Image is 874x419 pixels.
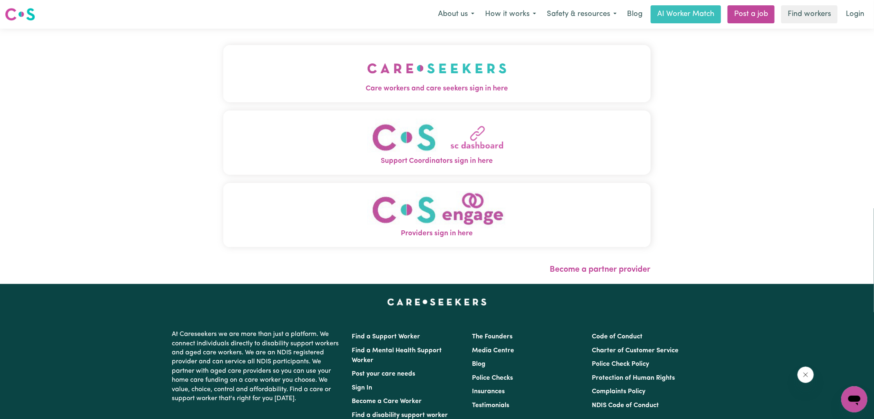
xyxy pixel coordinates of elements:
span: Support Coordinators sign in here [223,156,651,167]
button: Providers sign in here [223,183,651,247]
a: Find a Support Worker [352,333,420,340]
a: Careseekers logo [5,5,35,24]
button: Support Coordinators sign in here [223,110,651,175]
iframe: Close message [798,367,814,383]
a: Post a job [728,5,775,23]
p: At Careseekers we are more than just a platform. We connect individuals directly to disability su... [172,327,342,406]
a: NDIS Code of Conduct [592,402,659,409]
a: Post your care needs [352,371,416,377]
span: Need any help? [5,6,49,12]
a: Sign In [352,385,373,391]
a: Blog [622,5,647,23]
a: Protection of Human Rights [592,375,675,381]
a: Insurances [472,388,505,395]
a: AI Worker Match [651,5,721,23]
a: The Founders [472,333,512,340]
img: Careseekers logo [5,7,35,22]
a: Become a Care Worker [352,398,422,405]
a: Code of Conduct [592,333,643,340]
a: Login [841,5,869,23]
a: Blog [472,361,485,367]
button: Safety & resources [541,6,622,23]
button: About us [433,6,480,23]
a: Police Check Policy [592,361,649,367]
span: Providers sign in here [223,228,651,239]
a: Complaints Policy [592,388,645,395]
span: Care workers and care seekers sign in here [223,83,651,94]
a: Find workers [781,5,838,23]
a: Become a partner provider [550,266,651,274]
button: How it works [480,6,541,23]
a: Careseekers home page [387,299,487,305]
a: Charter of Customer Service [592,347,679,354]
a: Find a Mental Health Support Worker [352,347,442,364]
iframe: Button to launch messaging window [841,386,867,412]
button: Care workers and care seekers sign in here [223,45,651,102]
a: Find a disability support worker [352,412,448,419]
a: Media Centre [472,347,514,354]
a: Testimonials [472,402,509,409]
a: Police Checks [472,375,513,381]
